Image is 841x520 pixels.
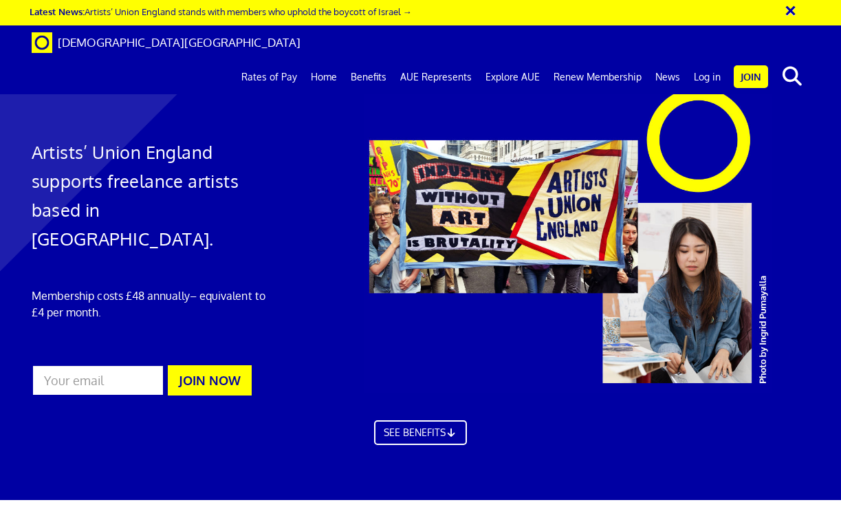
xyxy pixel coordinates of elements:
a: Benefits [344,60,393,94]
a: Rates of Pay [234,60,304,94]
button: search [771,62,813,91]
a: Brand [DEMOGRAPHIC_DATA][GEOGRAPHIC_DATA] [21,25,311,60]
span: [DEMOGRAPHIC_DATA][GEOGRAPHIC_DATA] [58,35,301,50]
input: Your email [32,365,164,396]
a: AUE Represents [393,60,479,94]
p: Membership costs £48 annually – equivalent to £4 per month. [32,288,277,321]
strong: Latest News: [30,6,85,17]
a: SEE BENEFITS [374,420,468,445]
button: JOIN NOW [168,365,252,396]
a: Log in [687,60,728,94]
a: News [648,60,687,94]
a: Join [734,65,768,88]
a: Home [304,60,344,94]
a: Explore AUE [479,60,547,94]
h1: Artists’ Union England supports freelance artists based in [GEOGRAPHIC_DATA]. [32,138,277,253]
a: Renew Membership [547,60,648,94]
a: Latest News:Artists’ Union England stands with members who uphold the boycott of Israel → [30,6,412,17]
